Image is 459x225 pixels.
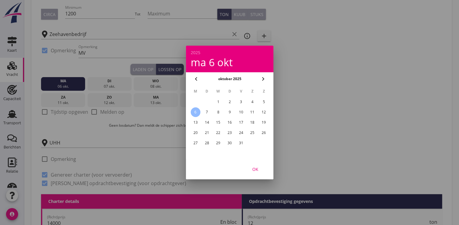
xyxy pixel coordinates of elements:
div: OK [247,166,264,172]
button: 14 [202,118,212,127]
button: 20 [190,128,200,138]
button: 26 [259,128,269,138]
th: V [235,86,246,96]
button: 21 [202,128,212,138]
button: 29 [213,138,223,148]
th: D [201,86,212,96]
button: 23 [225,128,234,138]
button: OK [242,164,269,174]
button: 8 [213,107,223,117]
button: 6 [190,107,200,117]
div: ma 6 okt [191,57,269,67]
div: 2025 [191,51,269,55]
th: W [213,86,224,96]
button: 7 [202,107,212,117]
th: D [224,86,235,96]
th: Z [258,86,269,96]
button: 3 [236,97,246,107]
button: 4 [247,97,257,107]
button: 2 [225,97,234,107]
i: chevron_left [193,75,200,83]
button: 15 [213,118,223,127]
button: 13 [190,118,200,127]
button: 11 [247,107,257,117]
button: 27 [190,138,200,148]
i: chevron_right [260,75,267,83]
button: 19 [259,118,269,127]
button: 18 [247,118,257,127]
button: 22 [213,128,223,138]
button: 31 [236,138,246,148]
button: 16 [225,118,234,127]
button: 25 [247,128,257,138]
button: 28 [202,138,212,148]
button: oktober 2025 [216,74,243,83]
th: Z [247,86,258,96]
button: 30 [225,138,234,148]
button: 10 [236,107,246,117]
th: M [190,86,201,96]
button: 9 [225,107,234,117]
button: 17 [236,118,246,127]
button: 1 [213,97,223,107]
button: 5 [259,97,269,107]
button: 24 [236,128,246,138]
button: 12 [259,107,269,117]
